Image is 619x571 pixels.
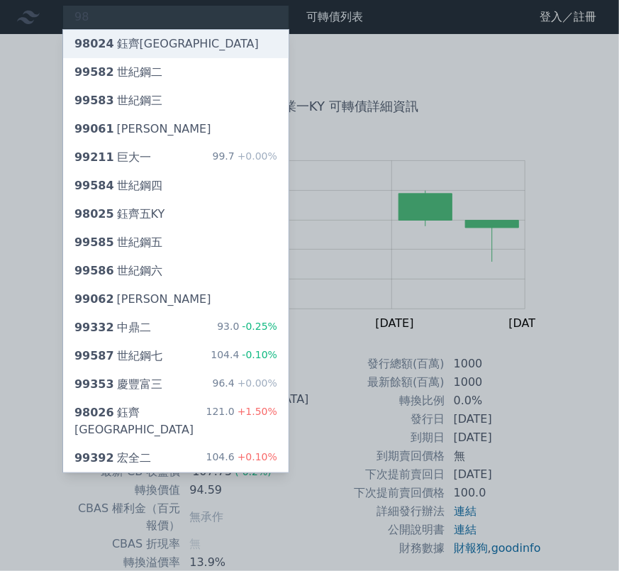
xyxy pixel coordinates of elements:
span: -0.10% [239,349,277,360]
div: 93.0 [217,319,277,336]
a: 98024鈺齊[GEOGRAPHIC_DATA] [63,30,289,58]
div: 世紀鋼三 [74,92,162,109]
a: 99211巨大一 99.7+0.00% [63,143,289,172]
span: 99332 [74,321,114,334]
div: 世紀鋼六 [74,262,162,279]
div: 世紀鋼四 [74,177,162,194]
a: 99392宏全二 104.6+0.10% [63,444,289,472]
span: 99211 [74,150,114,164]
span: 98025 [74,207,114,221]
div: 104.6 [206,450,277,467]
a: 99332中鼎二 93.0-0.25% [63,314,289,342]
a: 98025鈺齊五KY [63,200,289,228]
div: 鈺齊五KY [74,206,164,223]
span: 99582 [74,65,114,79]
a: 99582世紀鋼二 [63,58,289,87]
span: 99584 [74,179,114,192]
div: 鈺齊[GEOGRAPHIC_DATA] [74,404,206,438]
a: 99061[PERSON_NAME] [63,115,289,143]
a: 99584世紀鋼四 [63,172,289,200]
a: 99353慶豐富三 96.4+0.00% [63,370,289,399]
a: 99586世紀鋼六 [63,257,289,285]
span: 99583 [74,94,114,107]
div: [PERSON_NAME] [74,291,211,308]
span: +1.50% [235,406,277,417]
a: 99583世紀鋼三 [63,87,289,115]
span: 99061 [74,122,114,135]
div: 中鼎二 [74,319,151,336]
div: 世紀鋼七 [74,348,162,365]
div: 鈺齊[GEOGRAPHIC_DATA] [74,35,259,52]
span: +0.10% [235,451,277,462]
span: +0.00% [235,150,277,162]
span: 99587 [74,349,114,362]
span: 98026 [74,406,114,419]
span: -0.25% [239,321,277,332]
a: 99585世紀鋼五 [63,228,289,257]
a: 99587世紀鋼七 104.4-0.10% [63,342,289,370]
span: 99353 [74,377,114,391]
span: 99392 [74,451,114,465]
span: 99062 [74,292,114,306]
div: [PERSON_NAME] [74,121,211,138]
span: 99585 [74,235,114,249]
div: 99.7 [213,149,277,166]
span: 99586 [74,264,114,277]
a: 98026鈺齊[GEOGRAPHIC_DATA] 121.0+1.50% [63,399,289,444]
div: 世紀鋼二 [74,64,162,81]
div: 96.4 [213,376,277,393]
a: 99062[PERSON_NAME] [63,285,289,314]
div: 104.4 [211,348,277,365]
span: 98024 [74,37,114,50]
div: 121.0 [206,404,277,438]
div: 慶豐富三 [74,376,162,393]
div: 宏全二 [74,450,151,467]
div: 巨大一 [74,149,151,166]
span: +0.00% [235,377,277,389]
div: 世紀鋼五 [74,234,162,251]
